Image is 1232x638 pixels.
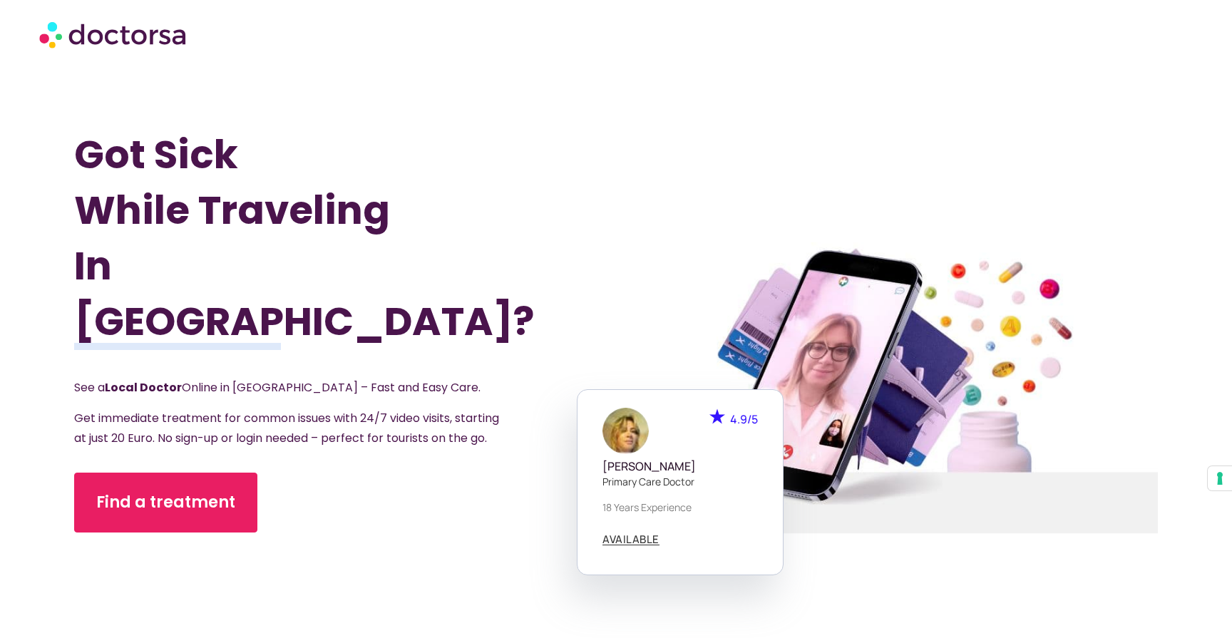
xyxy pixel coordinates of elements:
h5: [PERSON_NAME] [602,460,758,473]
span: 4.9/5 [730,411,758,427]
p: Primary care doctor [602,474,758,489]
a: AVAILABLE [602,534,659,545]
span: Get immediate treatment for common issues with 24/7 video visits, starting at just 20 Euro. No si... [74,410,499,446]
span: Find a treatment [96,491,235,514]
strong: Local Doctor [105,379,182,396]
a: Find a treatment [74,473,257,532]
h1: Got Sick While Traveling In [GEOGRAPHIC_DATA]? [74,127,535,349]
p: 18 years experience [602,500,758,515]
span: See a Online in [GEOGRAPHIC_DATA] – Fast and Easy Care. [74,379,481,396]
button: Your consent preferences for tracking technologies [1208,466,1232,490]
